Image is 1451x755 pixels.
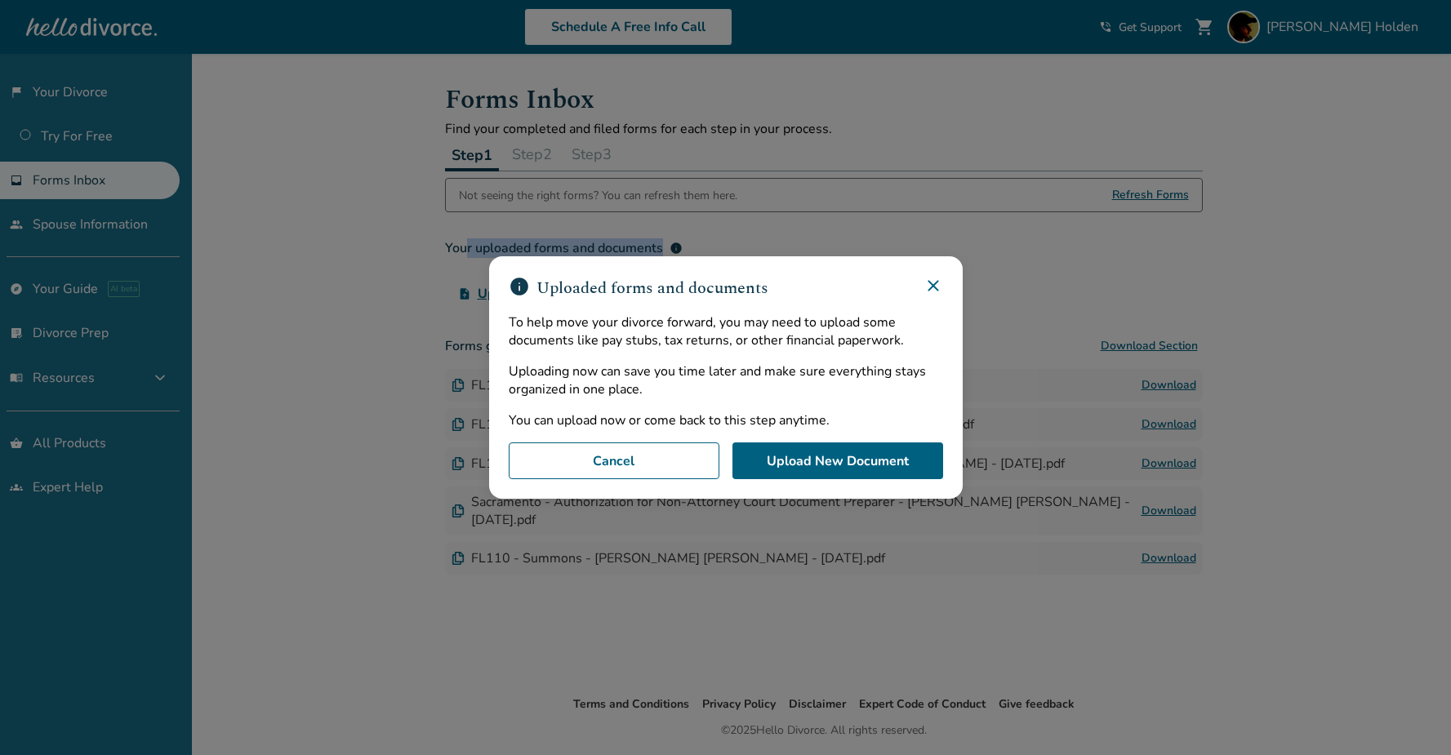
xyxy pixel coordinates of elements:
iframe: Chat Widget [1369,677,1451,755]
p: To help move your divorce forward, you may need to upload some documents like pay stubs, tax retu... [509,313,943,349]
button: Cancel [509,442,719,480]
p: Uploading now can save you time later and make sure everything stays organized in one place. [509,362,943,398]
button: Upload New Document [732,442,943,480]
span: info [509,276,530,300]
p: You can upload now or come back to this step anytime. [509,411,943,429]
h3: Uploaded forms and documents [509,276,768,300]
